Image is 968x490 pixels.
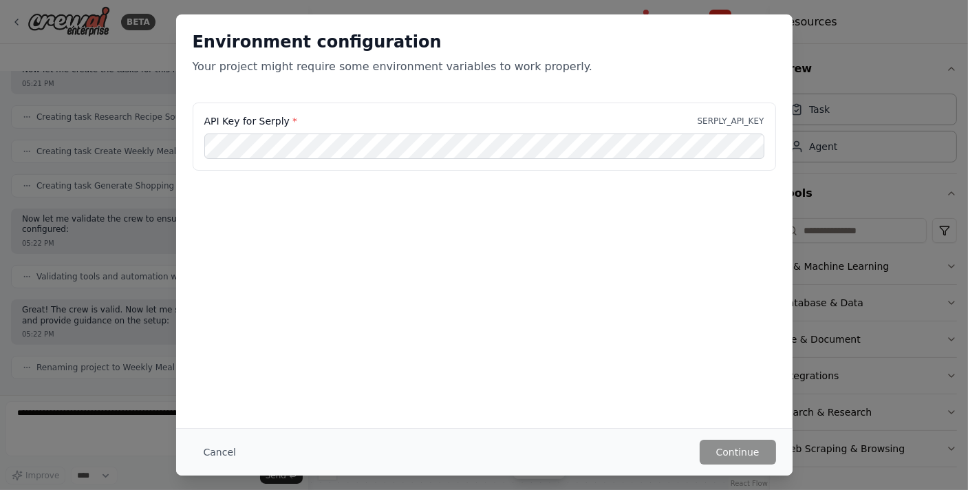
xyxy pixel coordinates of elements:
p: SERPLY_API_KEY [698,116,764,127]
label: API Key for Serply [204,114,297,128]
h2: Environment configuration [193,31,776,53]
button: Continue [700,440,776,465]
button: Cancel [193,440,247,465]
p: Your project might require some environment variables to work properly. [193,58,776,75]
